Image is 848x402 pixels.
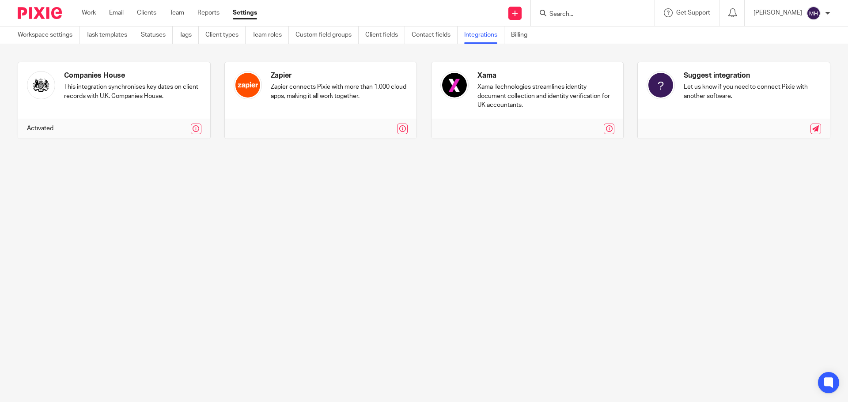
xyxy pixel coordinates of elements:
img: companies_house-small.png [27,71,55,99]
a: Clients [137,8,156,17]
a: Client types [205,26,246,44]
a: Custom field groups [295,26,359,44]
a: Integrations [464,26,504,44]
a: Work [82,8,96,17]
input: Search [549,11,628,19]
a: Task templates [86,26,134,44]
span: Get Support [676,10,710,16]
a: Client fields [365,26,405,44]
a: Billing [511,26,534,44]
a: Settings [233,8,257,17]
a: Contact fields [412,26,458,44]
img: Pixie [18,7,62,19]
a: Team roles [252,26,289,44]
p: Let us know if you need to connect Pixie with another software. [684,83,821,101]
a: Reports [197,8,220,17]
a: Team [170,8,184,17]
a: Workspace settings [18,26,79,44]
img: zapier-icon.png [234,71,262,99]
img: svg%3E [806,6,821,20]
h4: Suggest integration [684,71,821,80]
img: %3E %3Ctext x='21' fill='%23ffffff' font-family='aktiv-grotesk,-apple-system,BlinkMacSystemFont,S... [647,71,675,99]
p: [PERSON_NAME] [753,8,802,17]
a: Tags [179,26,199,44]
a: Email [109,8,124,17]
a: Statuses [141,26,173,44]
img: xama-logo.png [440,71,469,99]
p: Activated [27,124,53,133]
